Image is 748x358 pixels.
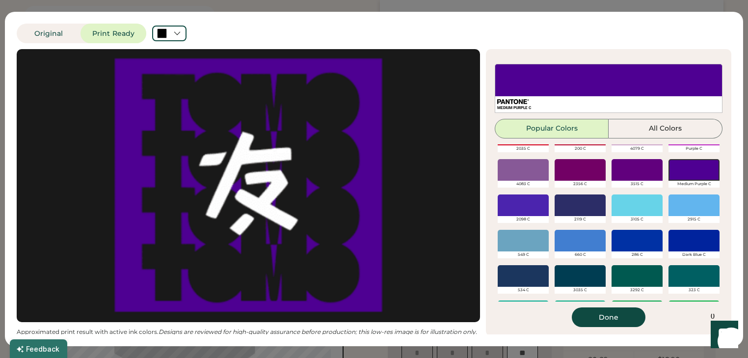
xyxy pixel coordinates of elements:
div: 534 C [498,287,549,294]
button: Print Ready [80,24,146,43]
div: 2098 C [498,216,549,223]
div: Purple C [668,145,720,152]
div: 2119 C [555,216,606,223]
div: MEDIUM PURPLE C [497,105,720,110]
div: 3105 C [612,216,663,223]
div: 200 C [555,145,606,152]
button: Done [572,307,645,327]
div: 2356 C [555,181,606,188]
div: 3035 C [555,287,606,294]
em: Designs are reviewed for high-quality assurance before production; this low-res image is for illu... [159,328,477,335]
button: All Colors [609,119,722,138]
div: 4079 C [612,145,663,152]
div: 2035 C [498,145,549,152]
div: 323 C [668,287,720,294]
div: Approximated print result with active ink colors. [17,328,480,336]
div: Dark Blue C [668,251,720,258]
div: 286 C [612,251,663,258]
img: 1024px-Pantone_logo.svg.png [497,99,529,104]
div: 3515 C [612,181,663,188]
div: Medium Purple C [668,181,720,188]
div: 549 C [498,251,549,258]
div: 2915 C [668,216,720,223]
iframe: Front Chat [701,314,744,356]
button: Popular Colors [495,119,609,138]
div: 660 C [555,251,606,258]
div: 4083 C [498,181,549,188]
div: 3292 C [612,287,663,294]
button: Original [17,24,80,43]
